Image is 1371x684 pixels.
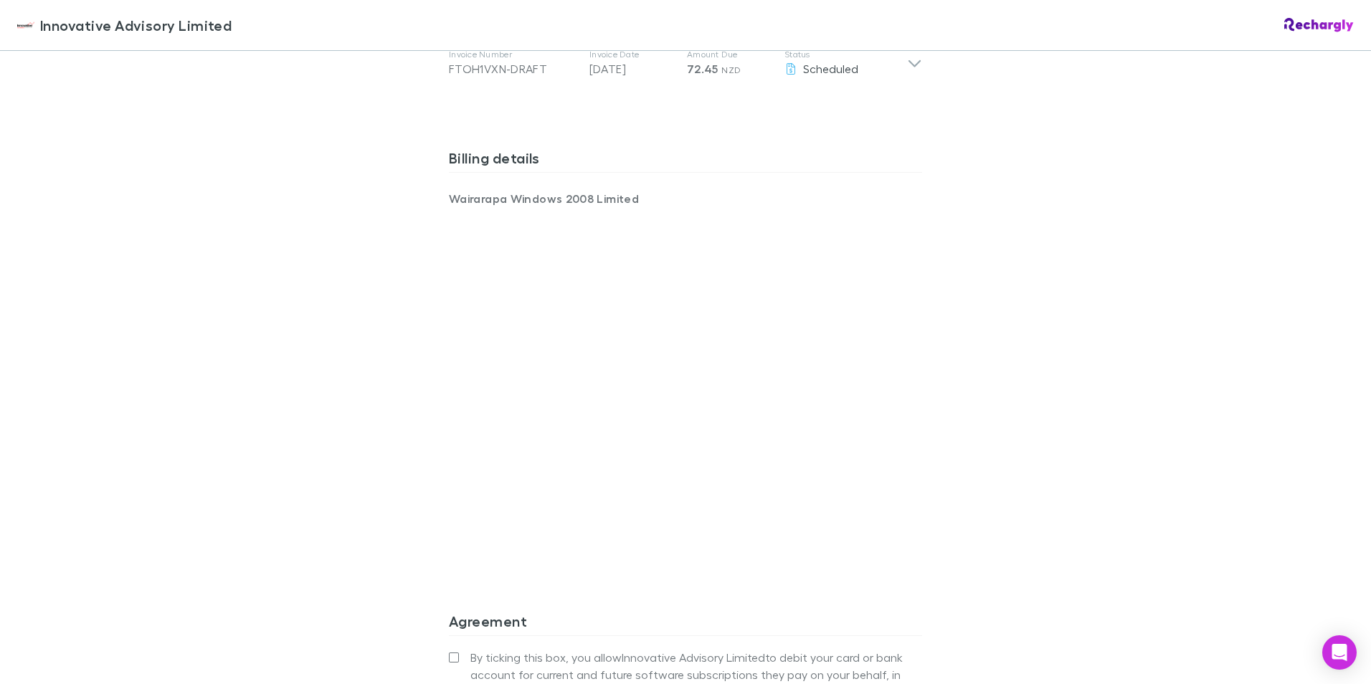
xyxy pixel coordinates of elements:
iframe: Secure address input frame [446,216,925,546]
p: Amount Due [687,49,773,60]
p: [DATE] [589,60,675,77]
div: Open Intercom Messenger [1322,635,1357,670]
h3: Agreement [449,612,922,635]
span: 72.45 [687,62,718,76]
span: Scheduled [803,62,858,75]
img: Innovative Advisory Limited's Logo [17,16,34,34]
div: Invoice NumberFTOH1VXN-DRAFTInvoice Date[DATE]Amount Due72.45 NZDStatusScheduled [437,34,934,92]
img: Rechargly Logo [1284,18,1354,32]
h3: Billing details [449,149,922,172]
p: Invoice Number [449,49,578,60]
p: Wairarapa Windows 2008 Limited [449,190,685,207]
p: Status [784,49,907,60]
p: Invoice Date [589,49,675,60]
span: NZD [721,65,741,75]
div: FTOH1VXN-DRAFT [449,60,578,77]
span: Innovative Advisory Limited [40,14,232,36]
